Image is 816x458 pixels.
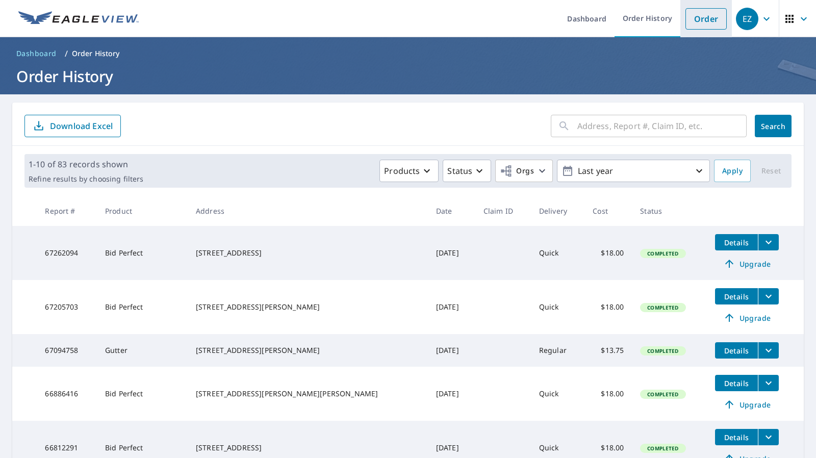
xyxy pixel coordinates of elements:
td: Bid Perfect [97,367,188,421]
button: detailsBtn-67205703 [715,288,758,304]
button: Last year [557,160,710,182]
span: Orgs [500,165,534,177]
td: [DATE] [428,367,475,421]
p: Order History [72,48,120,59]
td: Bid Perfect [97,280,188,334]
span: Details [721,292,752,301]
td: [DATE] [428,280,475,334]
td: 66886416 [37,367,97,421]
img: EV Logo [18,11,139,27]
button: Products [379,160,439,182]
button: filesDropdownBtn-67205703 [758,288,779,304]
th: Product [97,196,188,226]
span: Completed [641,347,684,354]
td: [DATE] [428,334,475,367]
td: 67205703 [37,280,97,334]
td: Quick [531,226,584,280]
th: Address [188,196,428,226]
td: 67262094 [37,226,97,280]
td: $13.75 [584,334,632,367]
th: Status [632,196,707,226]
p: Last year [574,162,693,180]
input: Address, Report #, Claim ID, etc. [577,112,747,140]
a: Order [685,8,727,30]
button: detailsBtn-66812291 [715,429,758,445]
p: Refine results by choosing filters [29,174,143,184]
th: Delivery [531,196,584,226]
span: Details [721,378,752,388]
td: Quick [531,367,584,421]
td: Quick [531,280,584,334]
button: filesDropdownBtn-66886416 [758,375,779,391]
nav: breadcrumb [12,45,804,62]
a: Upgrade [715,310,779,326]
button: filesDropdownBtn-67094758 [758,342,779,359]
button: filesDropdownBtn-66812291 [758,429,779,445]
span: Apply [722,165,743,177]
button: Search [755,115,792,137]
button: Orgs [495,160,553,182]
p: Products [384,165,420,177]
th: Claim ID [475,196,531,226]
button: detailsBtn-66886416 [715,375,758,391]
div: [STREET_ADDRESS][PERSON_NAME] [196,302,420,312]
a: Dashboard [12,45,61,62]
a: Upgrade [715,396,779,413]
th: Cost [584,196,632,226]
td: [DATE] [428,226,475,280]
h1: Order History [12,66,804,87]
th: Date [428,196,475,226]
td: Bid Perfect [97,226,188,280]
div: [STREET_ADDRESS] [196,443,420,453]
button: detailsBtn-67094758 [715,342,758,359]
p: Download Excel [50,120,113,132]
td: 67094758 [37,334,97,367]
span: Completed [641,250,684,257]
td: Regular [531,334,584,367]
button: Download Excel [24,115,121,137]
span: Completed [641,391,684,398]
td: $18.00 [584,367,632,421]
span: Details [721,238,752,247]
span: Search [763,121,783,131]
th: Report # [37,196,97,226]
li: / [65,47,68,60]
button: Apply [714,160,751,182]
span: Upgrade [721,312,773,324]
button: filesDropdownBtn-67262094 [758,234,779,250]
span: Dashboard [16,48,57,59]
a: Upgrade [715,256,779,272]
div: [STREET_ADDRESS] [196,248,420,258]
span: Details [721,432,752,442]
span: Completed [641,445,684,452]
p: Status [447,165,472,177]
div: EZ [736,8,758,30]
div: [STREET_ADDRESS][PERSON_NAME][PERSON_NAME] [196,389,420,399]
span: Upgrade [721,258,773,270]
span: Details [721,346,752,355]
span: Upgrade [721,398,773,411]
td: Gutter [97,334,188,367]
button: detailsBtn-67262094 [715,234,758,250]
button: Status [443,160,491,182]
td: $18.00 [584,280,632,334]
div: [STREET_ADDRESS][PERSON_NAME] [196,345,420,355]
span: Completed [641,304,684,311]
p: 1-10 of 83 records shown [29,158,143,170]
td: $18.00 [584,226,632,280]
